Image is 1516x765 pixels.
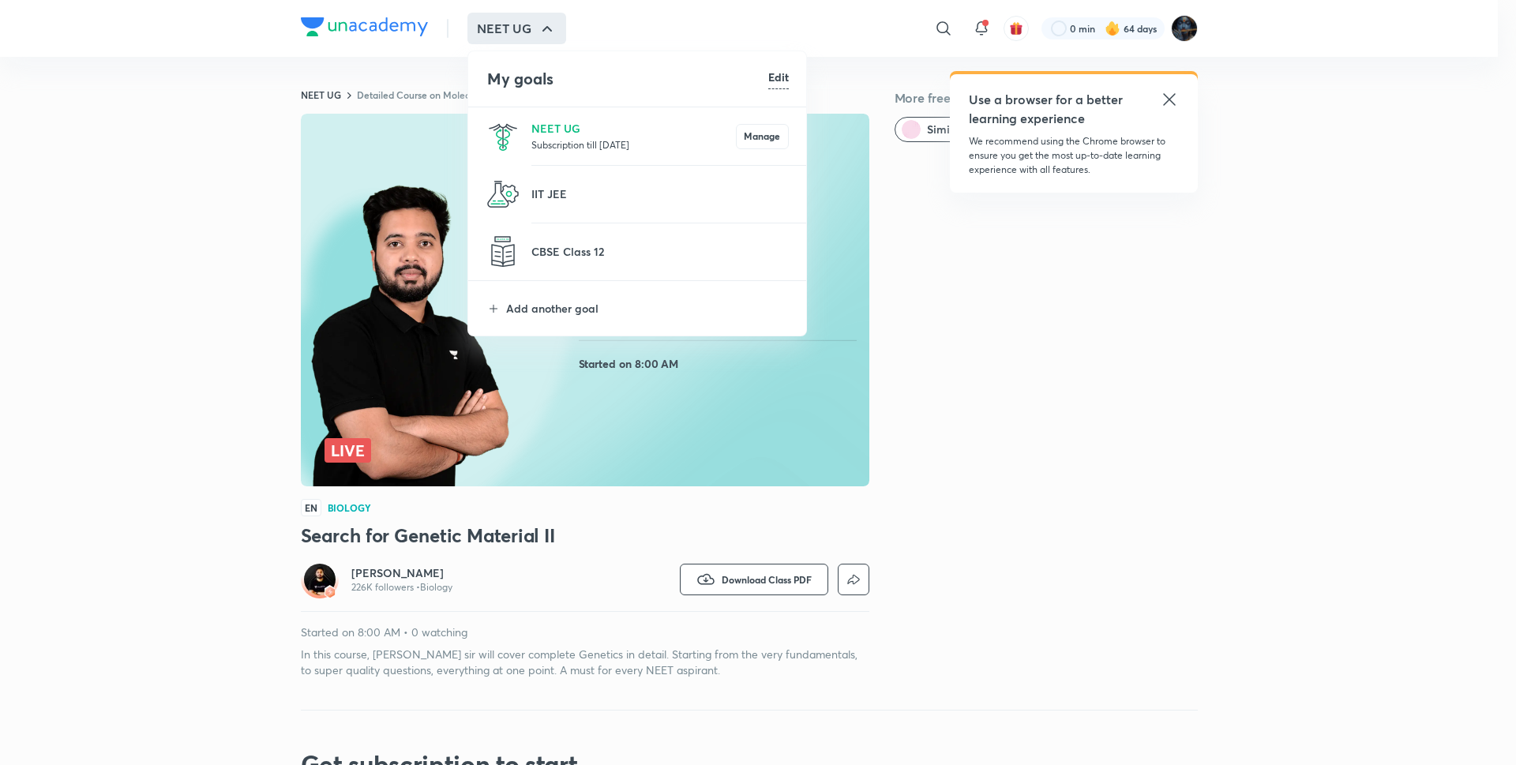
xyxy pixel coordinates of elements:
[531,137,736,152] p: Subscription till [DATE]
[531,186,789,202] p: IIT JEE
[768,69,789,85] h6: Edit
[531,243,789,260] p: CBSE Class 12
[531,120,736,137] p: NEET UG
[487,236,519,268] img: CBSE Class 12
[487,67,768,91] h4: My goals
[736,124,789,149] button: Manage
[506,300,789,317] p: Add another goal
[487,121,519,152] img: NEET UG
[487,178,519,210] img: IIT JEE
